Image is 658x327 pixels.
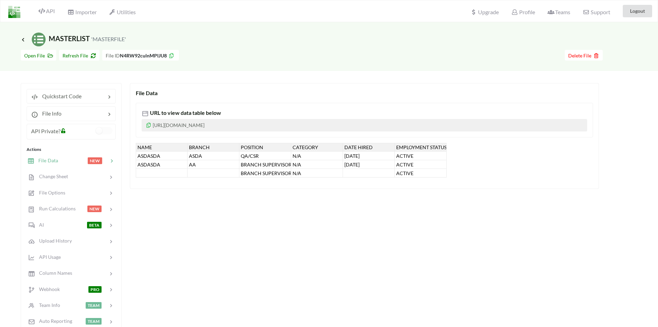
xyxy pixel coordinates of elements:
[38,93,82,99] span: Quickstart Code
[565,50,603,61] button: Delete File
[623,5,652,17] button: Logout
[395,152,447,160] div: ACTIVE
[136,160,188,169] div: ASDASDA
[35,238,72,244] span: Upload History
[59,50,99,61] button: Refresh File
[88,157,102,164] span: NEW
[35,286,60,292] span: Webhook
[511,9,535,15] span: Profile
[239,143,291,152] div: POSITION
[395,143,447,152] div: EMPLOYMENT STATUS
[188,152,239,160] div: ASDA
[35,270,72,276] span: Column Names
[188,143,239,152] div: BRANCH
[35,222,44,228] span: AI
[291,169,343,178] div: N/A
[239,169,291,178] div: BRANCH SUPERVISOR
[395,160,447,169] div: ACTIVE
[239,160,291,169] div: BRANCH SUPERVISOR
[142,119,587,131] p: [URL][DOMAIN_NAME]
[470,9,499,15] span: Upgrade
[35,206,76,211] span: Run Calculations
[109,9,136,15] span: Utilities
[27,146,116,153] div: Actions
[8,6,20,18] img: LogoIcon.png
[136,143,188,152] div: NAME
[291,152,343,160] div: N/A
[67,9,96,15] span: Importer
[63,53,96,58] span: Refresh File
[21,50,56,61] button: Open File
[35,302,60,308] span: Team Info
[568,53,599,58] span: Delete File
[35,190,65,196] span: File Options
[38,110,61,117] span: File Info
[86,318,102,325] span: TEAM
[291,160,343,169] div: N/A
[343,160,395,169] div: [DATE]
[24,53,53,58] span: Open File
[188,160,239,169] div: AA
[136,89,593,97] div: File Data
[21,34,126,43] span: MASTERLIST
[35,318,72,324] span: Auto Reporting
[35,173,68,179] span: Change Sheet
[88,286,102,293] span: PRO
[34,157,58,163] span: File Data
[106,53,120,58] span: File ID
[149,109,221,116] span: URL to view data table below
[91,36,126,42] small: 'MASTERFILE'
[343,152,395,160] div: [DATE]
[87,206,102,212] span: NEW
[86,302,102,309] span: TEAM
[239,152,291,160] div: QA/CSR
[38,8,55,14] span: API
[547,9,570,15] span: Teams
[32,33,46,46] img: /static/media/sheets.7a1b7961.svg
[291,143,343,152] div: CATEGORY
[343,143,395,152] div: DATE HIRED
[35,254,61,260] span: API Usage
[136,152,188,160] div: ASDASDA
[120,53,167,58] b: N4RW92culnMPIJU8
[395,169,447,178] div: ACTIVE
[87,222,102,228] span: BETA
[583,9,610,15] span: Support
[31,128,60,134] span: API Private?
